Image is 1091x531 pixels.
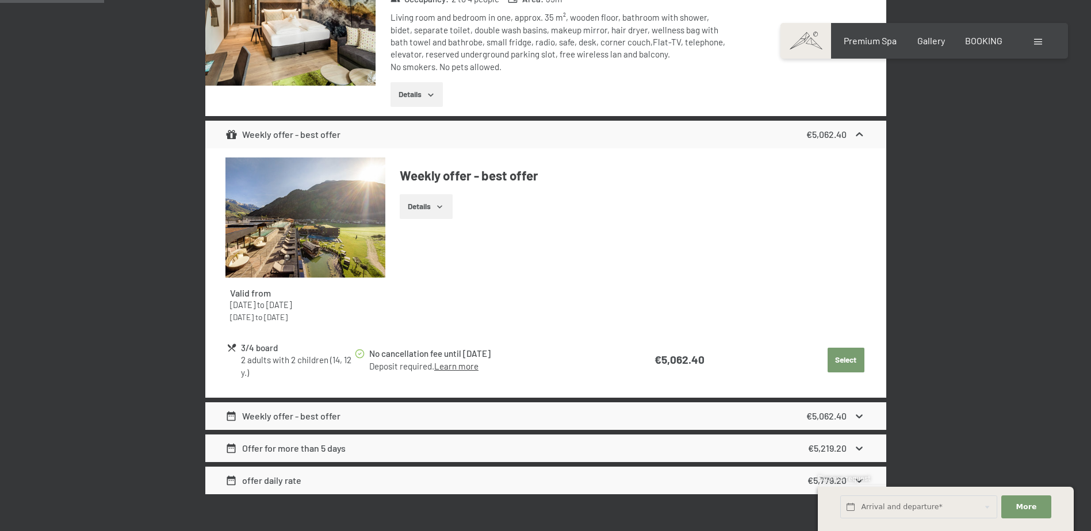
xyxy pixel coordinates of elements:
div: 2 adults with 2 children (14, 12 y.) [241,354,353,379]
div: Offer for more than 5 days€5,219.20 [205,434,886,462]
div: Weekly offer - best offer [225,409,340,423]
time: 12/04/2026 [266,300,292,310]
div: 3/4 board [241,341,353,355]
div: to [230,299,381,311]
strong: Valid from [230,287,271,298]
strong: €5,062.40 [806,129,847,140]
strong: €5,062.40 [806,410,847,421]
button: Details [391,82,443,107]
strong: €5,779.20 [807,475,847,486]
a: Gallery [917,35,945,46]
div: Weekly offer - best offer€5,062.40 [205,402,886,430]
div: Weekly offer - best offer [225,128,340,141]
strong: €5,062.40 [654,353,705,366]
time: 05/10/2025 [230,300,255,310]
img: mss_renderimg.php [225,157,385,278]
time: 01/03/2027 [264,312,288,322]
button: More [1001,495,1051,519]
div: Living room and bedroom in one, approx. 35 m², wooden floor, bathroom with shower, bidet, separat... [391,11,733,72]
a: Premium Spa [844,35,897,46]
span: More [1016,502,1037,512]
div: offer daily rate€5,779.20 [205,467,886,494]
a: Learn more [434,361,478,371]
div: No cancellation fee until [DATE] [369,347,608,360]
strong: €5,219.20 [808,442,847,453]
div: Offer for more than 5 days [225,441,346,455]
time: 14/05/2026 [230,312,254,322]
div: Deposit required. [369,360,608,372]
span: Express request [818,474,871,483]
a: BOOKING [965,35,1002,46]
div: to [230,311,381,322]
h4: Weekly offer - best offer [400,167,866,184]
div: Weekly offer - best offer€5,062.40 [205,121,886,148]
button: Details [400,194,452,220]
div: offer daily rate [225,474,301,487]
button: Select [828,348,864,373]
